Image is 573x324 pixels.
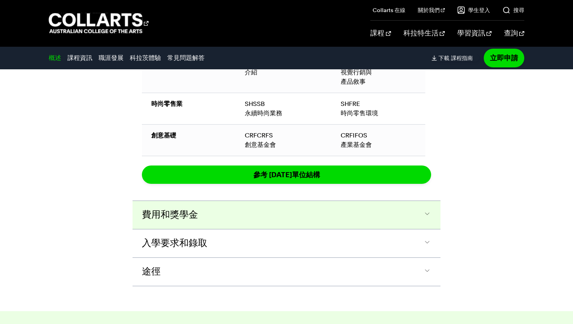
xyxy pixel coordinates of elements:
font: 產業基金會 [341,141,372,148]
font: 介紹 [245,69,257,76]
font: 概述 [49,55,61,61]
font: 課程資訊 [67,55,92,61]
button: 入學要求和錄取 [133,229,440,257]
a: 學生登入 [457,6,490,14]
font: 視覺行銷與 [341,69,372,76]
a: 概述 [49,53,61,63]
font: 產品敘事 [341,78,366,85]
font: 學生登入 [468,7,490,13]
font: CRFCRFS [245,132,273,139]
font: 職涯發展 [99,55,124,61]
font: 查詢 [504,30,518,37]
font: CRFIFOS [341,132,367,139]
font: 科拉特生活 [403,30,439,37]
font: 課程指南 [451,55,473,61]
font: 創意基金會 [245,141,276,148]
font: SHSSB [245,100,265,107]
font: 時尚零售業 [151,100,182,107]
a: 課程 [370,21,391,46]
font: 立即申請 [490,54,518,62]
font: SHFRE [341,100,360,107]
font: 科拉茨體驗 [130,55,161,61]
font: 時尚零售環境 [341,109,378,117]
font: 入學要求和錄取 [142,239,207,248]
font: 途徑 [142,267,161,276]
a: 職涯發展 [99,53,124,63]
a: Collarts 在線 [373,6,405,14]
font: 學習資訊 [457,30,485,37]
font: 創意基礎 [151,132,176,139]
button: 途徑 [133,258,440,286]
font: 永續時尚業務 [245,109,282,117]
font: 下載 [439,55,449,61]
a: 關於我們 [418,6,445,14]
a: 課程資訊 [67,53,92,63]
font: 常見問題解答 [167,55,205,61]
a: 查詢 [504,21,524,46]
a: 立即申請 [484,49,524,67]
button: 費用和獎學金 [133,201,440,229]
a: 科拉茨體驗 [130,53,161,63]
font: 關於我們 [418,7,440,13]
a: 搜尋 [502,6,524,14]
div: 前往首頁 [49,12,149,34]
font: 課程 [370,30,384,37]
a: 常見問題解答 [167,53,205,63]
a: 科拉特生活 [403,21,445,46]
font: 搜尋 [513,7,524,13]
font: Collarts 在線 [373,7,405,13]
a: 學習資訊 [457,21,492,46]
a: 下載課程指南 [432,55,479,62]
font: 費用和獎學金 [142,210,198,220]
font: 參考 [DATE]單位結構 [253,171,320,179]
